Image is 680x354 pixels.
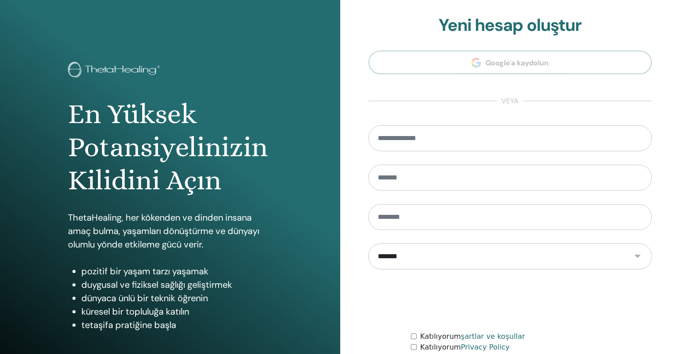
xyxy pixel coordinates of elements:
[368,15,652,36] h2: Yeni hesap oluştur
[81,305,272,318] li: küresel bir topluluğa katılın
[461,332,525,341] a: şartlar ve koşullar
[81,291,272,305] li: dünyaca ünlü bir teknik öğrenin
[442,283,578,318] iframe: reCAPTCHA
[420,342,510,353] label: Katılıyorum
[81,318,272,332] li: tetaşifa pratiğine başla
[497,96,523,107] span: veya
[81,264,272,278] li: pozitif bir yaşam tarzı yaşamak
[461,343,510,351] a: Privacy Policy
[420,331,525,342] label: Katılıyorum
[68,211,272,251] p: ThetaHealing, her kökenden ve dinden insana amaç bulma, yaşamları dönüştürme ve dünyayı olumlu yö...
[68,98,272,197] h1: En Yüksek Potansiyelinizin Kilidini Açın
[81,278,272,291] li: duygusal ve fiziksel sağlığı geliştirmek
